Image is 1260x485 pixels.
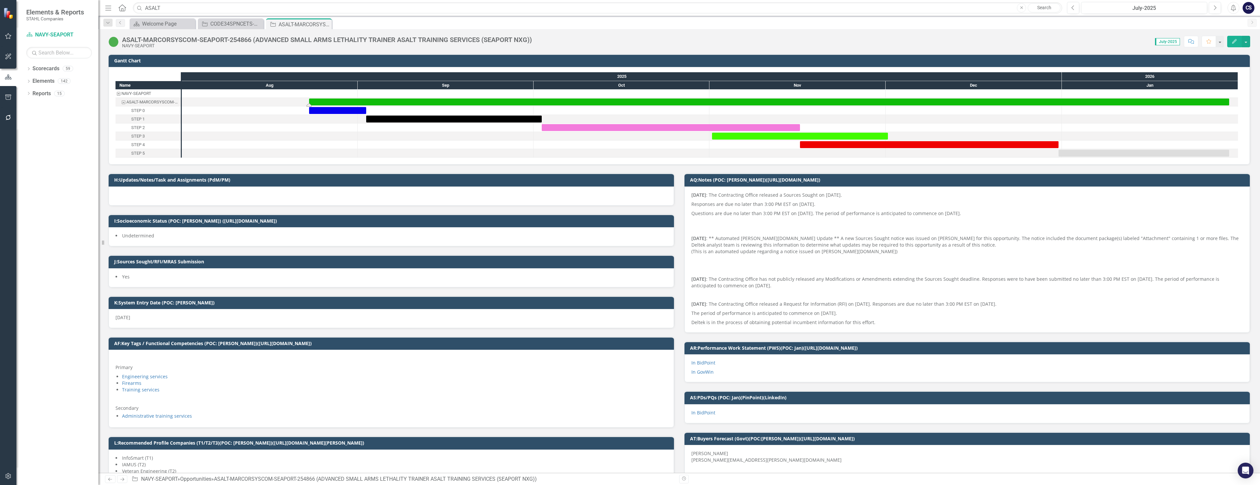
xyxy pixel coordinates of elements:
div: ASALT-MARCORSYSCOM-SEAPORT-254866 (ADVANCED SMALL ARMS LETHALITY TRAINER ASALT TRAINING SERVICES ... [279,20,330,29]
strong: [DATE] [691,301,706,307]
h3: AQ:Notes (POC: [PERSON_NAME])([URL][DOMAIN_NAME]) [690,177,1247,182]
p: : The Contracting Office has not publicly released any Modifications or Amendments extending the ... [691,275,1243,290]
p: Secondary [115,404,667,411]
div: NAVY-SEAPORT [122,43,532,48]
span: IAMUS (T2) [122,461,146,468]
h3: K:System Entry Date (POC: [PERSON_NAME]) [114,300,671,305]
a: Search [1028,3,1060,12]
p: Responses are due no later than 3:00 PM EST on [DATE]. [691,200,1243,209]
div: ASALT-MARCORSYSCOM-SEAPORT-254866 (ADVANCED SMALL ARMS LETHALITY TRAINER ASALT TRAINING SERVICES ... [115,98,181,106]
div: Jan [1062,81,1238,90]
h3: J:Sources Sought/RFI/MRAS Submission [114,259,671,264]
a: Elements [32,77,54,85]
div: 15 [54,91,65,96]
div: Task: Start date: 2025-09-02 End date: 2025-10-02 [366,116,542,122]
div: STEP 1 [115,115,181,123]
small: STAHL Companies [26,16,84,21]
a: In GovWin [691,369,714,375]
a: NAVY-SEAPORT [26,31,92,39]
div: Welcome Page [142,20,194,28]
div: Task: Start date: 2025-11-16 End date: 2025-12-31 [115,141,181,149]
p: : ** Automated [PERSON_NAME][DOMAIN_NAME] Update ** A new Sources Sought notice was issued on [PE... [691,227,1243,256]
button: CS [1243,2,1254,14]
a: Welcome Page [131,20,194,28]
div: STEP 3 [131,132,145,141]
div: STEP 4 [115,141,181,149]
div: July-2025 [1083,4,1205,12]
span: Yes [122,274,130,280]
div: Sep [358,81,534,90]
div: Task: Start date: 2025-11-01 End date: 2025-12-01 [712,133,888,140]
div: Task: Start date: 2025-10-02 End date: 2025-11-16 [542,124,800,131]
div: 59 [63,66,73,72]
a: Administrative training services [122,413,192,419]
div: Dec [886,81,1062,90]
div: STEP 4 [131,141,145,149]
div: Task: Start date: 2025-08-23 End date: 2025-09-02 [309,107,366,114]
div: Nov [709,81,886,90]
div: STEP 0 [131,106,145,115]
div: Task: Start date: 2025-09-02 End date: 2025-10-02 [115,115,181,123]
input: Search ClearPoint... [133,2,1062,14]
p: : The Contracting Office released a Sources Sought on [DATE]. [691,192,1243,200]
div: Task: Start date: 2025-11-01 End date: 2025-12-01 [115,132,181,141]
a: In BidPoint [691,360,715,366]
a: Engineering services [122,373,168,380]
div: Task: Start date: 2025-08-23 End date: 2025-09-02 [115,106,181,115]
div: Name [115,81,181,89]
a: CODE34SPNCETS-NAVAIR-SEAPORT-245700: CODE 34 SERVICES PROCUREMENT NUWCDIVNPT COMMUNICATIONS ENGIN... [199,20,262,28]
a: Reports [32,90,51,98]
a: Training services [122,386,159,393]
h3: Gantt Chart [114,58,1247,63]
div: Task: NAVY-SEAPORT Start date: 2025-08-23 End date: 2025-08-24 [115,89,181,98]
div: Task: Start date: 2025-11-16 End date: 2025-12-31 [800,141,1059,148]
a: Scorecards [32,65,59,73]
div: STEP 2 [115,123,181,132]
button: July-2025 [1081,2,1207,14]
img: Active [108,36,119,47]
h3: L:Recommended Profile Companies (T1/T2/T3)(POC: [PERSON_NAME])([URL][DOMAIN_NAME][PERSON_NAME]) [114,440,671,445]
span: InfoSmart (T1) [122,455,153,461]
div: NAVY-SEAPORT [121,89,151,98]
img: ClearPoint Strategy [3,7,15,19]
a: NAVY-SEAPORT [141,476,178,482]
h3: I:Socioeconomic Status (POC: [PERSON_NAME]) ([URL][DOMAIN_NAME]) [114,218,671,223]
a: Firearms [122,380,141,386]
span: Elements & Reports [26,8,84,16]
div: NAVY-SEAPORT [115,89,181,98]
p: [PERSON_NAME] [PERSON_NAME][EMAIL_ADDRESS][PERSON_NAME][DOMAIN_NAME] [691,450,1243,465]
div: ASALT-MARCORSYSCOM-SEAPORT-254866 (ADVANCED SMALL ARMS LETHALITY TRAINER ASALT TRAINING SERVICES ... [126,98,179,106]
div: Task: Start date: 2025-08-23 End date: 2026-01-30 [115,98,181,106]
div: Task: Start date: 2025-08-23 End date: 2026-01-30 [309,99,1229,105]
div: Task: Start date: 2025-12-31 End date: 2026-01-30 [1059,150,1229,157]
h3: AF:Key Tags / Functional Competencies (POC: [PERSON_NAME])([URL][DOMAIN_NAME]) [114,341,671,346]
p: Primary [115,363,667,372]
div: Task: Start date: 2025-10-02 End date: 2025-11-16 [115,123,181,132]
div: STEP 5 [131,149,145,158]
div: Open Intercom Messenger [1238,463,1253,478]
div: 2026 [1062,72,1238,81]
h3: H:Updates/Notes/Task and Assignments (PdM/PM) [114,177,671,182]
span: Veteran Engineering (T2) [122,468,176,474]
div: STEP 5 [115,149,181,158]
a: In BidPoint [691,409,715,416]
div: Task: Start date: 2025-12-31 End date: 2026-01-30 [115,149,181,158]
input: Search Below... [26,47,92,58]
strong: [DATE] [691,276,706,282]
strong: [DATE] [691,192,706,198]
a: Opportunities [180,476,211,482]
div: STEP 0 [115,106,181,115]
div: STEP 2 [131,123,145,132]
div: ASALT-MARCORSYSCOM-SEAPORT-254866 (ADVANCED SMALL ARMS LETHALITY TRAINER ASALT TRAINING SERVICES ... [122,36,532,43]
strong: [DATE] [691,235,706,241]
div: » » [132,475,674,483]
h3: AS:PDs/PQs (POC: Jan)(PinPoint)(LinkedIn) [690,395,1247,400]
div: STEP 3 [115,132,181,141]
div: 2025 [182,72,1062,81]
p: The period of performance is anticipated to commence on [DATE]. [691,309,1243,318]
div: Oct [534,81,709,90]
div: ASALT-MARCORSYSCOM-SEAPORT-254866 (ADVANCED SMALL ARMS LETHALITY TRAINER ASALT TRAINING SERVICES ... [214,476,537,482]
div: 142 [58,78,71,84]
span: July-2025 [1155,38,1180,45]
